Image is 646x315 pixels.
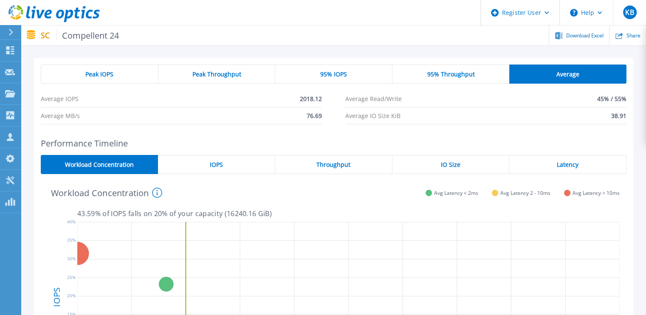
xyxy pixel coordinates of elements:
[566,33,604,38] span: Download Excel
[611,107,626,124] span: 38.91
[41,107,80,124] span: Average MB/s
[77,210,620,217] p: 43.59 % of IOPS falls on 20 % of your capacity ( 16240.16 GiB )
[41,90,79,107] span: Average IOPS
[56,31,119,40] span: Compellent 24
[51,188,162,198] h4: Workload Concentration
[300,90,322,107] span: 2018.12
[597,90,626,107] span: 45% / 55%
[192,71,241,78] span: Peak Throughput
[316,161,350,168] span: Throughput
[210,161,223,168] span: IOPS
[41,31,119,40] p: SC
[434,190,478,196] span: Avg Latency < 2ms
[557,161,578,168] span: Latency
[345,107,401,124] span: Average IO Size KiB
[573,190,620,196] span: Avg Latency > 10ms
[345,90,402,107] span: Average Read/Write
[556,71,579,78] span: Average
[626,33,640,38] span: Share
[441,161,460,168] span: IO Size
[320,71,347,78] span: 95% IOPS
[67,218,76,224] text: 40%
[85,71,113,78] span: Peak IOPS
[625,9,634,16] span: KB
[65,161,134,168] span: Workload Concentration
[307,107,322,124] span: 76.69
[67,256,76,262] text: 30%
[500,190,550,196] span: Avg Latency 2 - 10ms
[67,237,76,243] text: 35%
[427,71,475,78] span: 95% Throughput
[41,138,626,148] h2: Performance Timeline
